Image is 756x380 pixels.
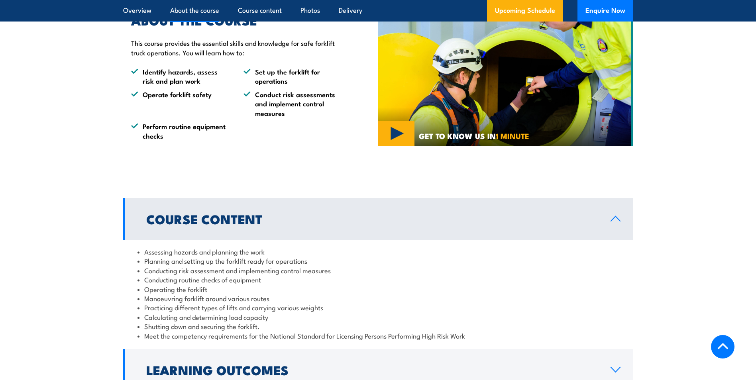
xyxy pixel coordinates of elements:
[137,284,619,294] li: Operating the forklift
[131,90,229,118] li: Operate forklift safety
[137,331,619,340] li: Meet the competency requirements for the National Standard for Licensing Persons Performing High ...
[146,364,598,375] h2: Learning Outcomes
[419,132,529,139] span: GET TO KNOW US IN
[137,275,619,284] li: Conducting routine checks of equipment
[131,67,229,86] li: Identify hazards, assess risk and plan work
[137,312,619,321] li: Calculating and determining load capacity
[137,303,619,312] li: Practicing different types of lifts and carrying various weights
[137,247,619,256] li: Assessing hazards and planning the work
[137,256,619,265] li: Planning and setting up the forklift ready for operations
[131,121,229,140] li: Perform routine equipment checks
[146,213,598,224] h2: Course Content
[243,90,342,118] li: Conduct risk assessments and implement control measures
[137,266,619,275] li: Conducting risk assessment and implementing control measures
[131,14,342,25] h2: ABOUT THE COURSE
[137,321,619,331] li: Shutting down and securing the forklift.
[131,38,342,57] p: This course provides the essential skills and knowledge for safe forklift truck operations. You w...
[496,130,529,141] strong: 1 MINUTE
[243,67,342,86] li: Set up the forklift for operations
[123,198,633,240] a: Course Content
[137,294,619,303] li: Manoeuvring forklift around various routes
